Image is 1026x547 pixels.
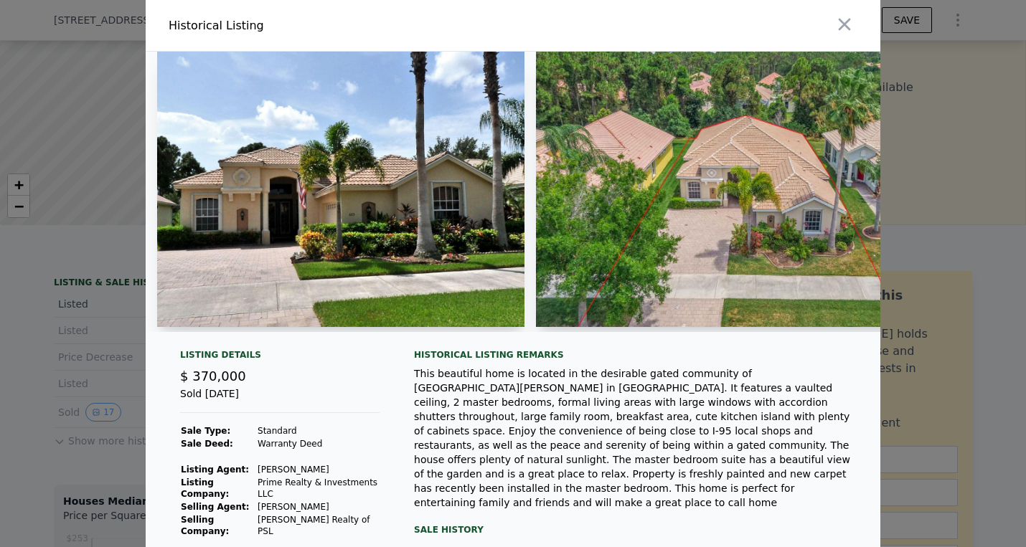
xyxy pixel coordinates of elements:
div: Listing Details [180,349,380,366]
strong: Listing Agent: [181,465,249,475]
strong: Selling Company: [181,515,229,536]
td: Warranty Deed [257,437,380,450]
td: [PERSON_NAME] Realty of PSL [257,513,380,538]
td: [PERSON_NAME] [257,500,380,513]
td: [PERSON_NAME] [257,463,380,476]
span: $ 370,000 [180,368,246,384]
strong: Sale Deed: [181,439,233,449]
strong: Listing Company: [181,477,229,499]
td: Standard [257,424,380,437]
div: Historical Listing [169,17,507,34]
img: Property Img [536,52,949,327]
strong: Sale Type: [181,426,230,436]
div: Sold [DATE] [180,386,380,413]
td: Prime Realty & Investments LLC [257,476,380,500]
div: Sale History [414,521,857,538]
div: This beautiful home is located in the desirable gated community of [GEOGRAPHIC_DATA][PERSON_NAME]... [414,366,857,510]
img: Property Img [157,52,524,327]
strong: Selling Agent: [181,502,250,512]
div: Historical Listing remarks [414,349,857,361]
